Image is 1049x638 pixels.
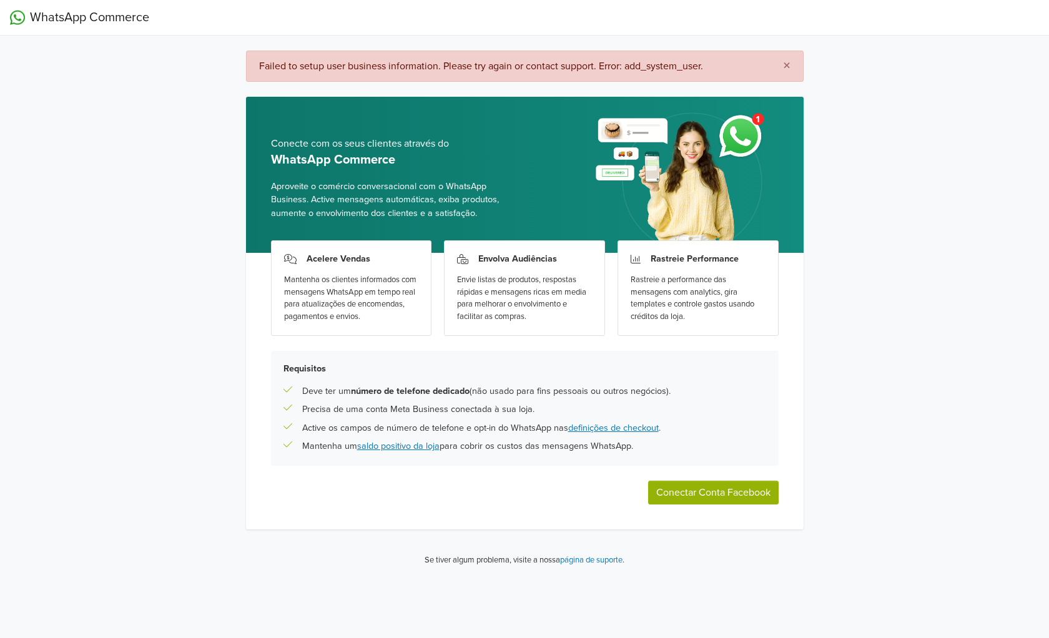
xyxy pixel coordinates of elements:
span: WhatsApp Commerce [30,8,149,27]
button: Close [771,51,803,81]
span: Aproveite o comércio conversacional com o WhatsApp Business. Active mensagens automáticas, exiba ... [271,180,515,220]
a: página de suporte [560,555,623,565]
p: Se tiver algum problema, visite a nossa . [425,554,624,567]
h3: Rastreie Performance [651,253,739,264]
p: Deve ter um (não usado para fins pessoais ou outros negócios). [302,385,671,398]
h5: Conecte com os seus clientes através do [271,138,515,150]
b: número de telefone dedicado [351,386,470,396]
h3: Envolva Audiências [478,253,557,264]
div: Envie listas de produtos, respostas rápidas e mensagens ricas em media para melhorar o envolvimen... [457,274,592,323]
div: Rastreie a performance das mensagens com analytics, gira templates e controle gastos usando crédi... [631,274,766,323]
img: WhatsApp [10,10,25,25]
h5: WhatsApp Commerce [271,152,515,167]
a: definições de checkout [568,423,659,433]
h5: Requisitos [283,363,766,374]
p: Precisa de uma conta Meta Business conectada à sua loja. [302,403,534,416]
h3: Acelere Vendas [307,253,370,264]
span: × [783,57,790,75]
div: Mantenha os clientes informados com mensagens WhatsApp em tempo real para atualizações de encomen... [284,274,419,323]
a: saldo positivo da loja [357,441,440,451]
p: Active os campos de número de telefone e opt-in do WhatsApp nas . [302,421,661,435]
img: whatsapp_setup_banner [585,106,778,253]
p: Mantenha um para cobrir os custos das mensagens WhatsApp. [302,439,633,453]
span: Failed to setup user business information. Please try again or contact support. Error: add_system... [259,60,703,72]
button: Conectar Conta Facebook [648,481,779,504]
